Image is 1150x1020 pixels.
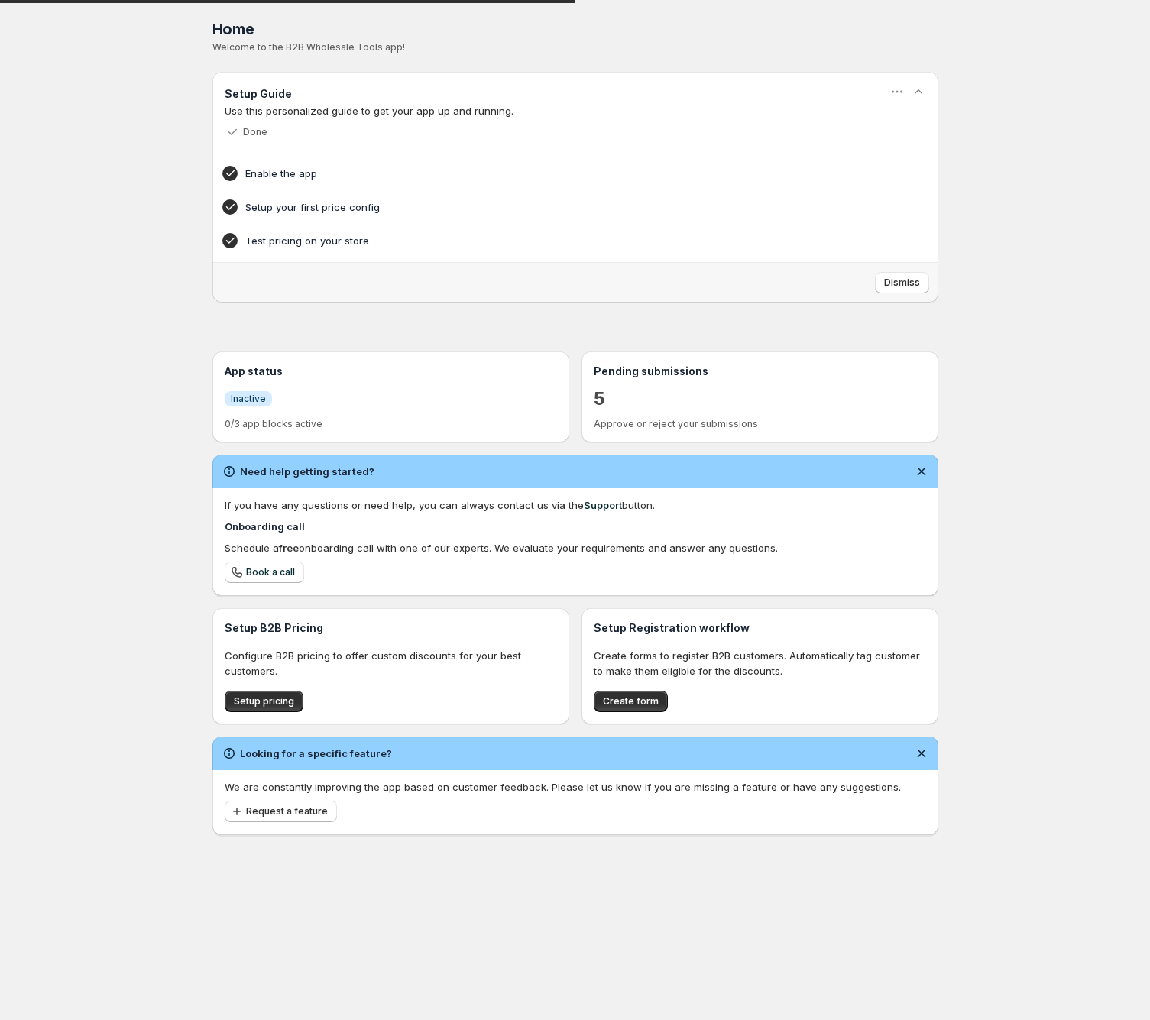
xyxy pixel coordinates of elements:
[225,801,337,822] button: Request a feature
[225,691,303,712] button: Setup pricing
[243,126,267,138] p: Done
[225,540,926,555] div: Schedule a onboarding call with one of our experts. We evaluate your requirements and answer any ...
[594,418,926,430] p: Approve or reject your submissions
[594,648,926,678] p: Create forms to register B2B customers. Automatically tag customer to make them eligible for the ...
[911,461,932,482] button: Dismiss notification
[594,620,926,636] h3: Setup Registration workflow
[240,746,392,761] h2: Looking for a specific feature?
[225,620,557,636] h3: Setup B2B Pricing
[225,86,292,102] h3: Setup Guide
[212,20,254,38] span: Home
[225,497,926,513] div: If you have any questions or need help, you can always contact us via the button.
[245,199,858,215] h4: Setup your first price config
[225,562,304,583] a: Book a call
[225,390,272,406] a: InfoInactive
[240,464,374,479] h2: Need help getting started?
[594,387,605,411] a: 5
[246,566,295,578] span: Book a call
[594,364,926,379] h3: Pending submissions
[245,166,858,181] h4: Enable the app
[225,648,557,678] p: Configure B2B pricing to offer custom discounts for your best customers.
[884,277,920,289] span: Dismiss
[246,805,328,818] span: Request a feature
[212,41,938,53] p: Welcome to the B2B Wholesale Tools app!
[603,695,659,708] span: Create form
[594,691,668,712] button: Create form
[225,418,557,430] p: 0/3 app blocks active
[911,743,932,764] button: Dismiss notification
[231,393,266,405] span: Inactive
[225,103,926,118] p: Use this personalized guide to get your app up and running.
[875,272,929,293] button: Dismiss
[225,519,926,534] h4: Onboarding call
[584,499,622,511] a: Support
[279,542,299,554] b: free
[234,695,294,708] span: Setup pricing
[225,364,557,379] h3: App status
[245,233,858,248] h4: Test pricing on your store
[225,779,926,795] p: We are constantly improving the app based on customer feedback. Please let us know if you are mis...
